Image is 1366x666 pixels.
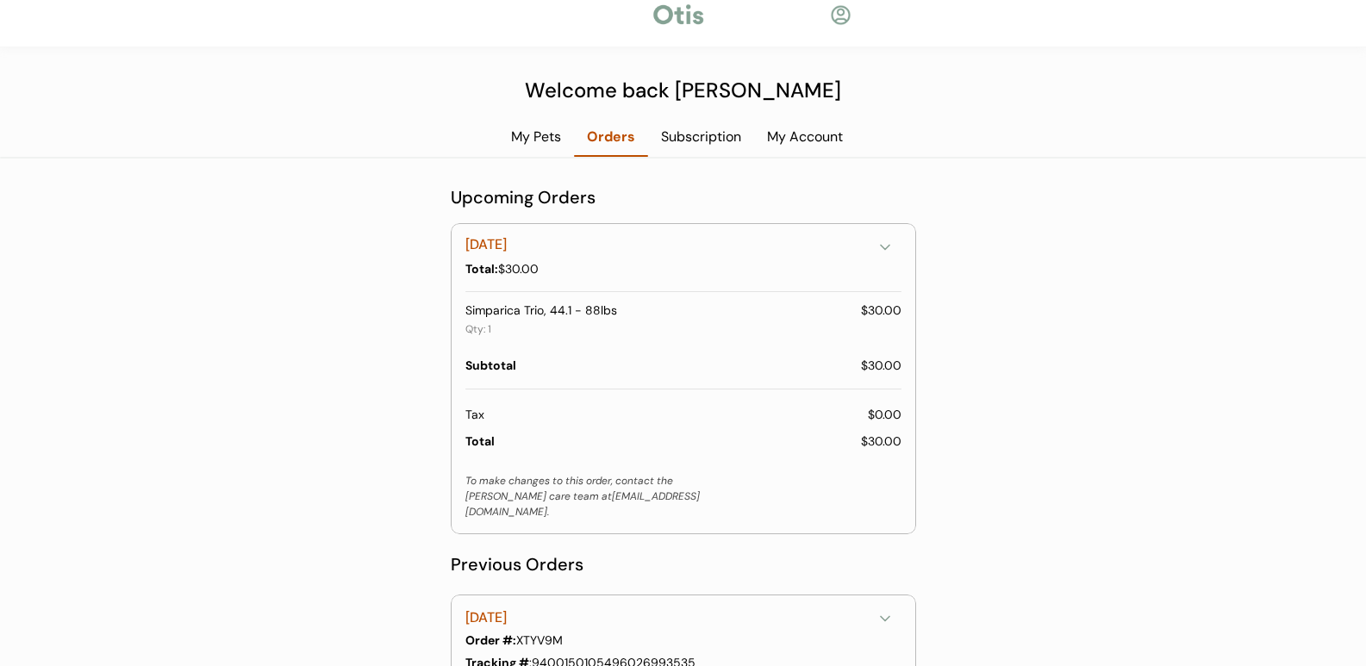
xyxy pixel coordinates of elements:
[465,489,700,519] a: [EMAIL_ADDRESS][DOMAIN_NAME]
[465,260,898,278] div: $30.00
[868,407,901,424] div: $0.00
[648,128,754,146] div: Subscription
[465,433,495,451] div: Total
[515,75,851,106] div: Welcome back [PERSON_NAME]
[465,407,484,424] div: Tax
[451,184,916,210] div: Upcoming Orders
[465,322,491,341] div: Qty: 1
[465,234,872,256] div: [DATE]
[465,473,707,520] div: To make changes to this order, contact the [PERSON_NAME] care team at .
[574,128,648,146] div: Orders
[498,128,574,146] div: My Pets
[861,358,901,375] div: $30.00
[465,632,898,650] div: XTYV9M
[465,358,516,375] div: Subtotal
[861,302,901,320] div: $30.00
[465,632,516,648] strong: Order #:
[451,551,916,577] div: Previous Orders
[754,128,856,146] div: My Account
[465,261,498,277] strong: Total:
[465,607,872,629] div: [DATE]
[861,433,901,451] div: $30.00
[465,302,617,320] div: Simparica Trio, 44.1 - 88lbs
